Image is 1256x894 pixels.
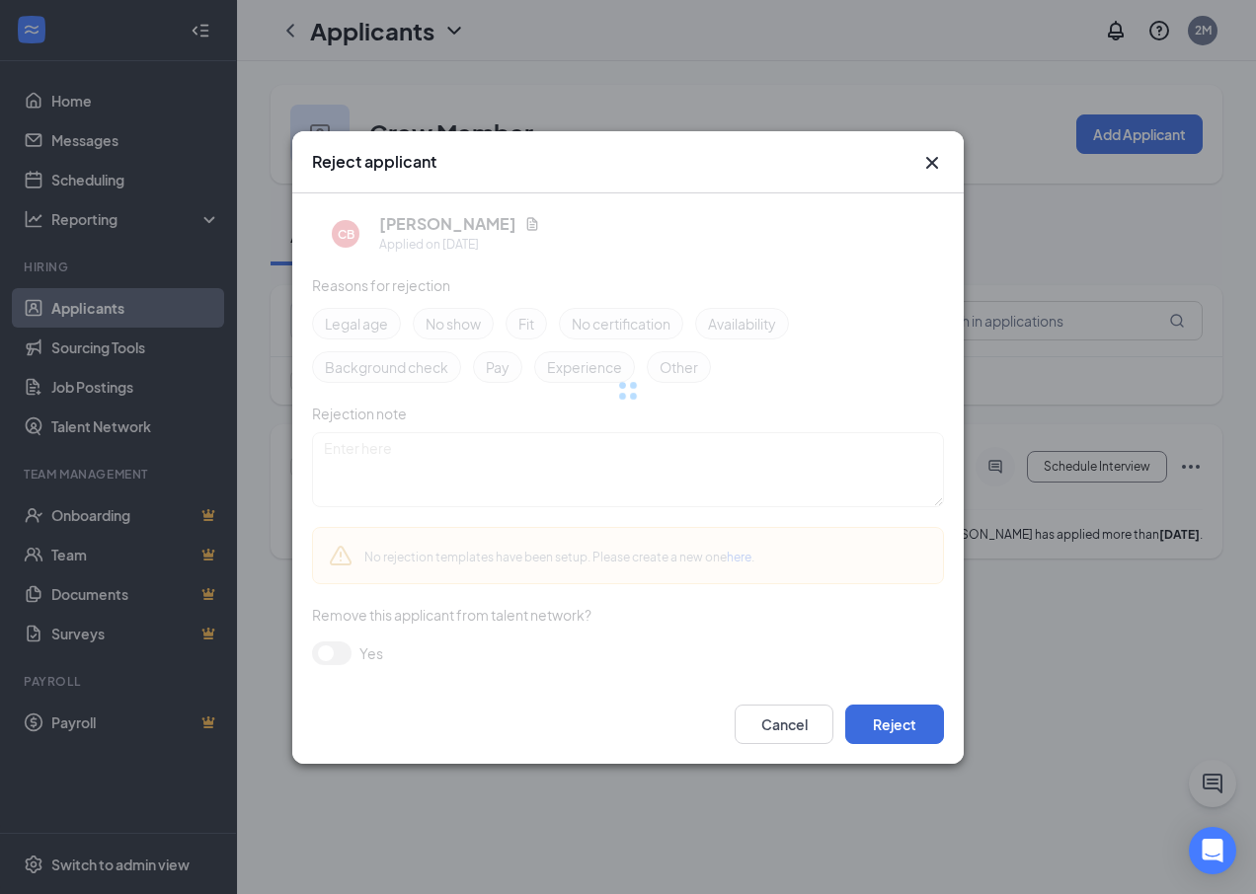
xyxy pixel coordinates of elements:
button: Cancel [735,705,833,744]
h3: Reject applicant [312,151,436,173]
button: Close [920,151,944,175]
div: Open Intercom Messenger [1189,827,1236,874]
svg: Cross [920,151,944,175]
button: Reject [845,705,944,744]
